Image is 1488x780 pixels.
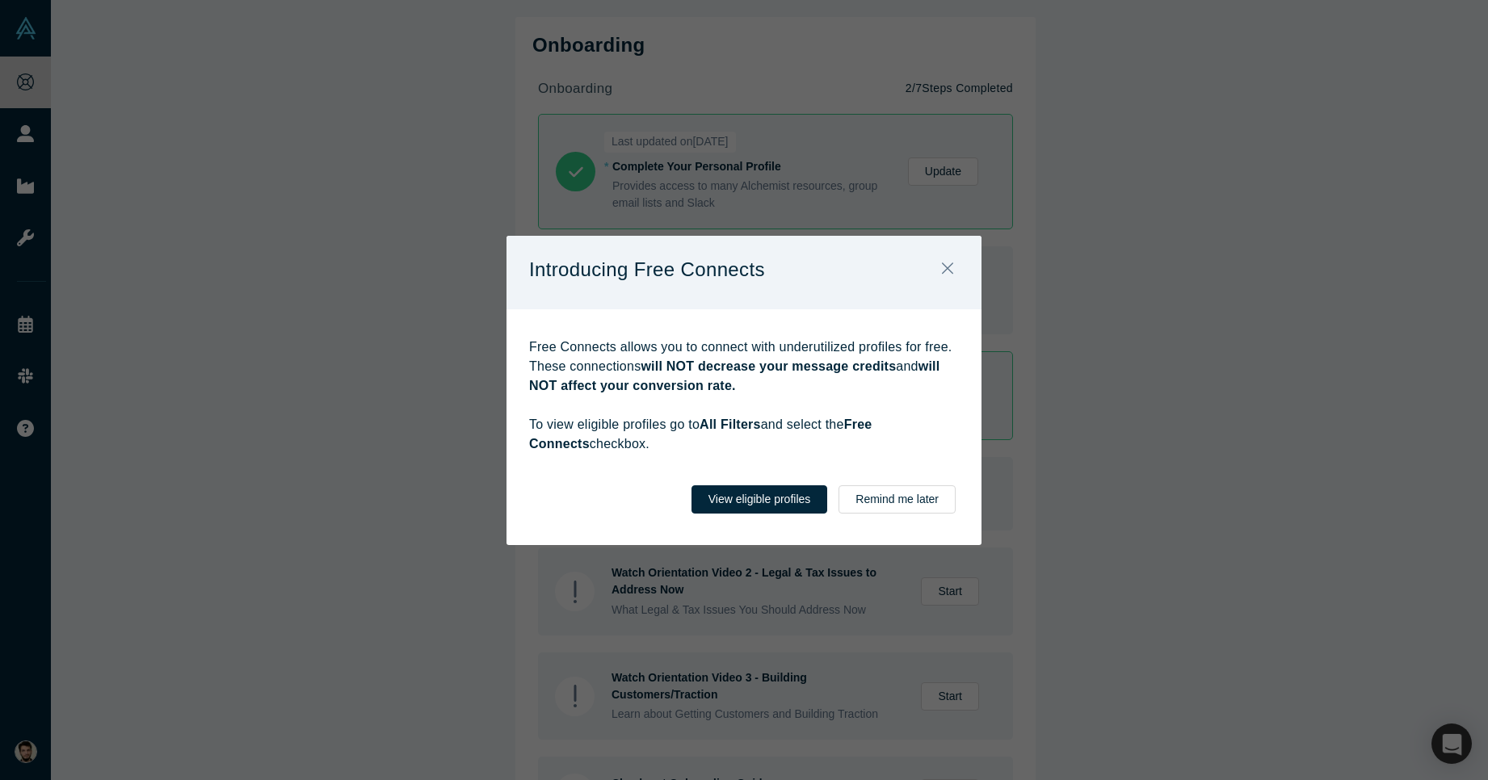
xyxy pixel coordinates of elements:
p: Free Connects allows you to connect with underutilized profiles for free. These connections and T... [529,338,959,454]
strong: will NOT affect your conversion rate. [529,359,940,392]
button: View eligible profiles [691,485,828,514]
strong: Free Connects [529,417,872,451]
strong: All Filters [700,417,761,431]
strong: will NOT decrease your message credits [641,359,896,373]
p: Introducing Free Connects [529,253,765,287]
button: Close [931,253,965,287]
button: Remind me later [839,485,956,514]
